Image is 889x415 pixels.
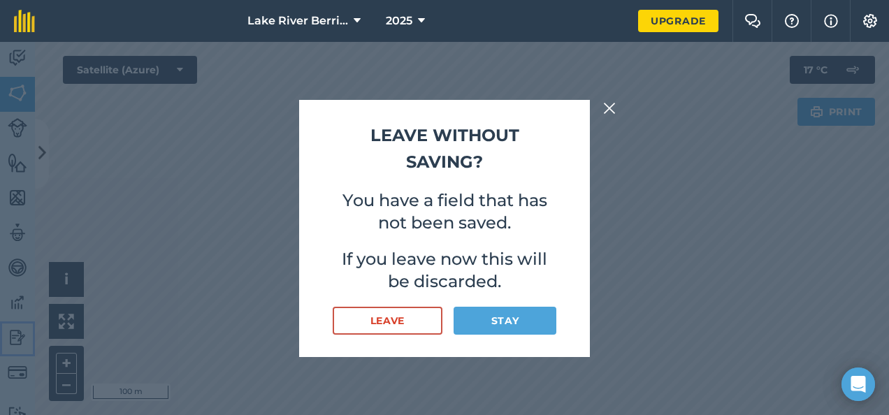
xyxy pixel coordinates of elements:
div: Open Intercom Messenger [841,367,875,401]
button: Leave [333,307,442,335]
img: A question mark icon [783,14,800,28]
p: If you leave now this will be discarded. [333,248,556,293]
img: Two speech bubbles overlapping with the left bubble in the forefront [744,14,761,28]
img: svg+xml;base64,PHN2ZyB4bWxucz0iaHR0cDovL3d3dy53My5vcmcvMjAwMC9zdmciIHdpZHRoPSIxNyIgaGVpZ2h0PSIxNy... [824,13,838,29]
img: fieldmargin Logo [14,10,35,32]
h2: Leave without saving? [333,122,556,176]
span: 2025 [386,13,412,29]
img: svg+xml;base64,PHN2ZyB4bWxucz0iaHR0cDovL3d3dy53My5vcmcvMjAwMC9zdmciIHdpZHRoPSIyMiIgaGVpZ2h0PSIzMC... [603,100,616,117]
img: A cog icon [862,14,879,28]
span: Lake River Berries [247,13,348,29]
p: You have a field that has not been saved. [333,189,556,234]
button: Stay [454,307,556,335]
a: Upgrade [638,10,718,32]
